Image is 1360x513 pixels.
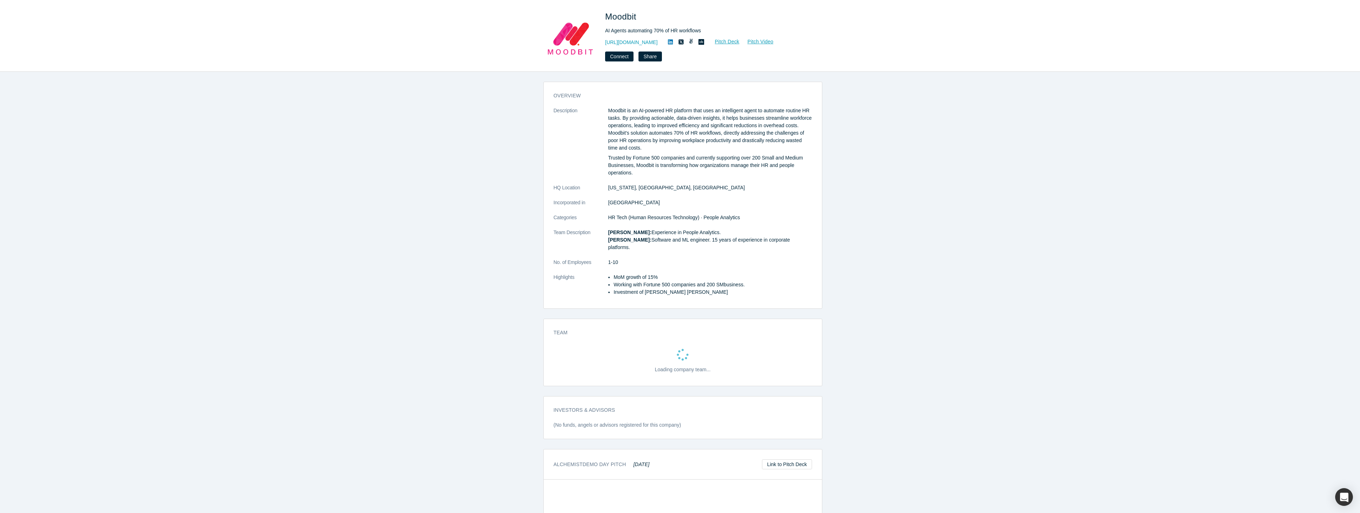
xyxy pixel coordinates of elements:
[554,259,608,274] dt: No. of Employees
[740,38,774,46] a: Pitch Video
[634,461,649,467] em: [DATE]
[608,184,812,191] dd: [US_STATE], [GEOGRAPHIC_DATA], [GEOGRAPHIC_DATA]
[554,199,608,214] dt: Incorporated in
[554,421,812,434] div: (No funds, angels or advisors registered for this company)
[655,366,711,373] p: Loading company team...
[554,184,608,199] dt: HQ Location
[608,229,812,251] p: Experience in People Analytics. Software and ML engineer. 15 years of experience in corporate pla...
[762,459,812,469] a: Link to Pitch Deck
[545,10,595,60] img: Moodbit's Logo
[554,406,802,414] h3: Investors & Advisors
[554,461,650,468] h3: Alchemist Demo Day Pitch
[605,39,658,46] a: [URL][DOMAIN_NAME]
[554,274,608,303] dt: Highlights
[608,215,740,220] span: HR Tech (Human Resources Technology) · People Analytics
[554,92,802,99] h3: overview
[554,229,608,259] dt: Team Description
[554,329,802,336] h3: Team
[614,288,812,296] li: Investment of [PERSON_NAME] [PERSON_NAME]
[608,237,652,243] strong: [PERSON_NAME]:
[608,199,812,206] dd: [GEOGRAPHIC_DATA]
[605,12,639,21] span: Moodbit
[638,52,662,61] button: Share
[554,107,608,184] dt: Description
[605,27,804,34] div: AI Agents automating 70% of HR workflows
[608,229,652,235] strong: [PERSON_NAME]:
[608,107,812,152] p: Moodbit is an AI-powered HR platform that uses an intelligent agent to automate routine HR tasks....
[608,154,812,177] p: Trusted by Fortune 500 companies and currently supporting over 200 Small and Medium Businesses, M...
[614,274,812,281] li: MoM growth of 15%
[608,259,812,266] dd: 1-10
[554,214,608,229] dt: Categories
[707,38,740,46] a: Pitch Deck
[614,281,812,288] li: Working with Fortune 500 companies and 200 SMbusiness.
[605,52,634,61] button: Connect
